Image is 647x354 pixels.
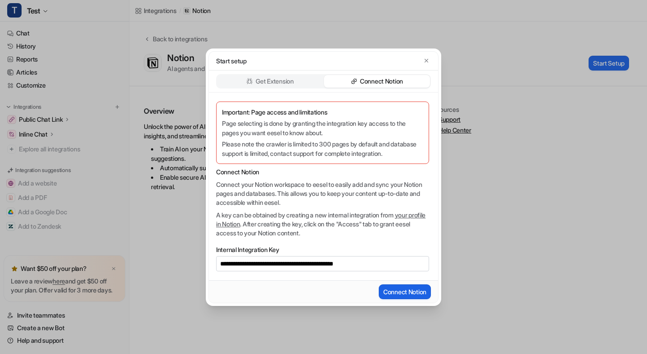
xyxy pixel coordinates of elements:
p: Connect Notion [216,168,429,177]
p: Connect your Notion workspace to eesel to easily add and sync your Notion pages and databases. Th... [216,180,429,207]
p: Please note the crawler is limited to 300 pages by default and database support is limited, conta... [222,139,423,158]
p: Important: Page access and limitations [222,107,423,117]
p: Start setup [216,56,247,66]
label: Internal Integration Key [216,245,429,254]
p: A key can be obtained by creating a new internal integration from . After creating the key, click... [216,211,429,238]
p: Get Extension [256,77,293,86]
p: Connect Notion [360,77,403,86]
button: Connect Notion [379,284,431,299]
p: Page selecting is done by granting the integration key access to the pages you want eesel to know... [222,119,423,137]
